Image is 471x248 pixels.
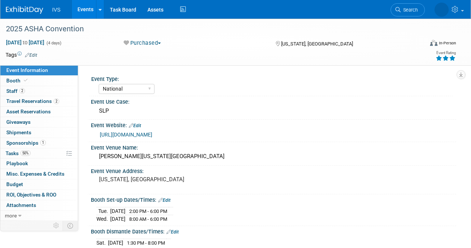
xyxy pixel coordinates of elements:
span: Travel Reservations [6,98,59,104]
div: SLP [96,105,451,117]
a: Staff2 [0,86,78,96]
div: In-Person [439,40,456,46]
span: Asset Reservations [6,109,51,114]
span: Search [401,7,418,13]
span: Giveaways [6,119,31,125]
span: Attachments [6,202,36,208]
td: Personalize Event Tab Strip [50,221,63,230]
a: Edit [129,123,141,128]
a: Travel Reservations2 [0,96,78,106]
div: Event Format [390,39,456,50]
span: Budget [6,181,23,187]
span: [DATE] [DATE] [6,39,45,46]
span: 2:00 PM - 6:00 PM [129,208,167,214]
div: 2025 ASHA Convention [3,22,418,36]
a: Edit [166,229,179,235]
div: Event Venue Name: [91,142,456,151]
a: Edit [25,53,37,58]
a: [URL][DOMAIN_NAME] [100,132,152,138]
span: ROI, Objectives & ROO [6,192,56,198]
span: 50% [20,150,31,156]
i: Booth reservation complete [24,78,28,82]
span: 2 [54,98,59,104]
a: Booth [0,76,78,86]
a: Edit [158,198,171,203]
span: Staff [6,88,25,94]
a: Event Information [0,65,78,75]
div: Event Rating [436,51,456,55]
td: [DATE] [110,207,125,215]
div: Event Venue Address: [91,166,456,175]
span: (4 days) [46,41,61,45]
pre: [US_STATE], [GEOGRAPHIC_DATA] [99,176,235,183]
a: Search [391,3,425,16]
button: Purchased [121,39,164,47]
div: Event Use Case: [91,96,456,106]
td: Toggle Event Tabs [63,221,78,230]
a: Playbook [0,158,78,169]
img: Format-Inperson.png [430,40,437,46]
div: [PERSON_NAME][US_STATE][GEOGRAPHIC_DATA] [96,151,451,162]
a: Budget [0,179,78,189]
div: Booth Set-up Dates/Times: [91,194,456,204]
img: Carrie Rhoads [435,3,449,17]
div: Event Website: [91,120,456,129]
a: Giveaways [0,117,78,127]
td: [DATE] [108,239,123,247]
div: Event Type: [91,73,453,83]
span: Playbook [6,160,28,166]
span: Misc. Expenses & Credits [6,171,64,177]
span: [US_STATE], [GEOGRAPHIC_DATA] [281,41,353,47]
span: more [5,213,17,219]
div: Booth Dismantle Dates/Times: [91,226,456,236]
span: Booth [6,78,29,84]
span: Shipments [6,129,31,135]
a: ROI, Objectives & ROO [0,190,78,200]
a: Asset Reservations [0,107,78,117]
a: Misc. Expenses & Credits [0,169,78,179]
td: Wed. [96,215,110,223]
td: [DATE] [110,215,125,223]
td: Sat. [96,239,108,247]
img: ExhibitDay [6,6,43,14]
span: IVS [52,7,61,13]
a: Tasks50% [0,148,78,158]
span: 8:00 AM - 6:00 PM [129,216,167,222]
span: 1 [40,140,46,145]
a: Attachments [0,200,78,210]
span: 1:30 PM - 8:00 PM [127,240,165,246]
span: Tasks [6,150,31,156]
a: Sponsorships1 [0,138,78,148]
span: 2 [19,88,25,94]
span: Event Information [6,67,48,73]
span: Sponsorships [6,140,46,146]
a: more [0,211,78,221]
span: to [22,40,29,45]
td: Tags [6,51,37,59]
td: Tue. [96,207,110,215]
a: Shipments [0,128,78,138]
